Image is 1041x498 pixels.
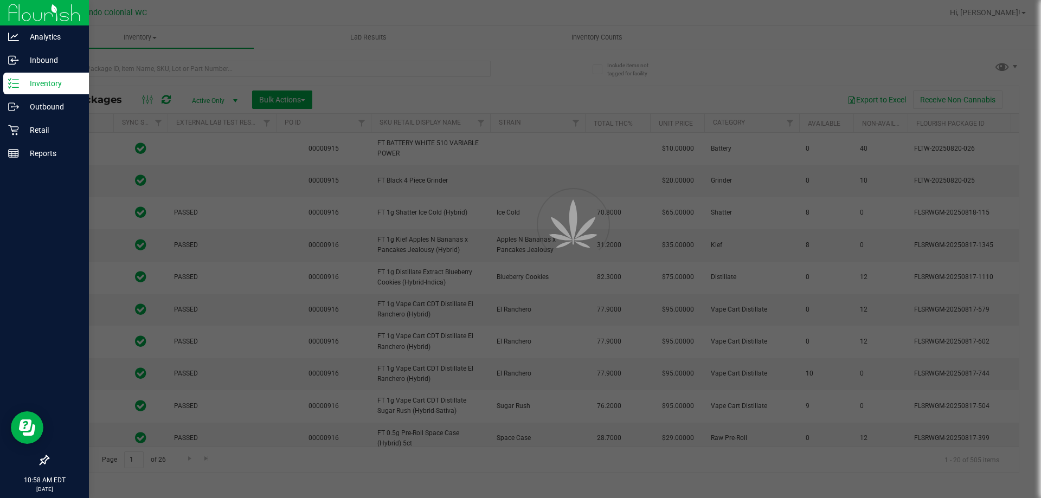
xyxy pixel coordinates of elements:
[5,485,84,493] p: [DATE]
[8,148,19,159] inline-svg: Reports
[19,54,84,67] p: Inbound
[19,147,84,160] p: Reports
[8,31,19,42] inline-svg: Analytics
[5,475,84,485] p: 10:58 AM EDT
[19,124,84,137] p: Retail
[11,411,43,444] iframe: Resource center
[8,78,19,89] inline-svg: Inventory
[19,77,84,90] p: Inventory
[19,30,84,43] p: Analytics
[8,125,19,135] inline-svg: Retail
[8,55,19,66] inline-svg: Inbound
[19,100,84,113] p: Outbound
[8,101,19,112] inline-svg: Outbound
